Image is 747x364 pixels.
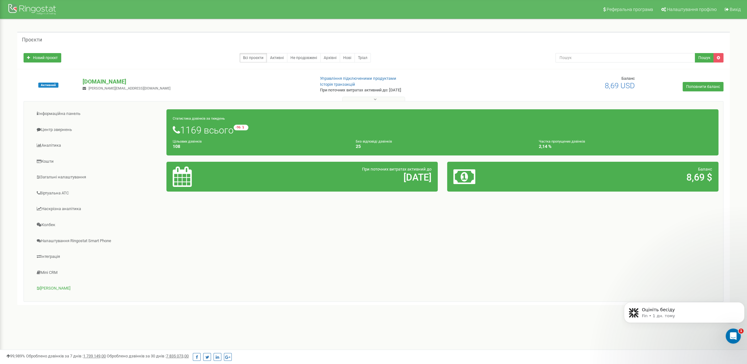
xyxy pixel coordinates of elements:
span: Оброблено дзвінків за 30 днів : [107,354,189,358]
a: Налаштування Ringostat Smart Phone [29,233,167,249]
a: Управління підключеними продуктами [320,76,396,81]
small: -96 [234,125,248,130]
h5: Проєкти [22,37,42,43]
a: Активні [267,53,287,62]
a: Інформаційна панель [29,106,167,122]
a: Наскрізна аналітика [29,201,167,217]
span: Налаштування профілю [667,7,717,12]
a: Нові [340,53,355,62]
small: Цільових дзвінків [173,139,202,144]
input: Пошук [555,53,695,62]
span: Баланс [621,76,635,81]
a: Центр звернень [29,122,167,138]
a: Всі проєкти [240,53,267,62]
h1: 1169 всього [173,125,712,135]
a: Загальні налаштування [29,170,167,185]
iframe: Intercom live chat [726,329,741,344]
a: Mini CRM [29,265,167,280]
h2: [DATE] [262,172,431,182]
p: [DOMAIN_NAME] [83,78,310,86]
a: Новий проєкт [24,53,61,62]
button: Пошук [695,53,714,62]
small: Частка пропущених дзвінків [539,139,585,144]
a: Історія транзакцій [320,82,355,87]
h4: 25 [356,144,529,149]
a: Поповнити баланс [683,82,723,91]
h2: 8,69 $ [543,172,712,182]
a: Не продовжені [287,53,321,62]
a: Кошти [29,154,167,169]
a: Колбек [29,217,167,233]
a: [PERSON_NAME] [29,281,167,296]
a: Інтеграція [29,249,167,264]
u: 7 835 073,00 [166,354,189,358]
h4: 2,14 % [539,144,712,149]
span: [PERSON_NAME][EMAIL_ADDRESS][DOMAIN_NAME] [89,86,171,90]
small: Без відповіді дзвінків [356,139,392,144]
span: Активний [38,83,58,88]
span: Вихід [730,7,741,12]
span: При поточних витратах активний до [362,167,431,171]
span: 8,69 USD [605,81,635,90]
u: 1 739 149,00 [83,354,106,358]
h4: 108 [173,144,346,149]
p: При поточних витратах активний до: [DATE] [320,87,488,93]
iframe: Intercom notifications повідомлення [621,289,747,347]
span: Реферальна програма [607,7,653,12]
span: 99,989% [6,354,25,358]
a: Віртуальна АТС [29,186,167,201]
a: Тріал [355,53,371,62]
span: 1 [739,329,744,334]
a: Архівні [320,53,340,62]
span: Баланс [698,167,712,171]
span: Оброблено дзвінків за 7 днів : [26,354,106,358]
small: Статистика дзвінків за тиждень [173,117,225,121]
a: Аналiтика [29,138,167,153]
